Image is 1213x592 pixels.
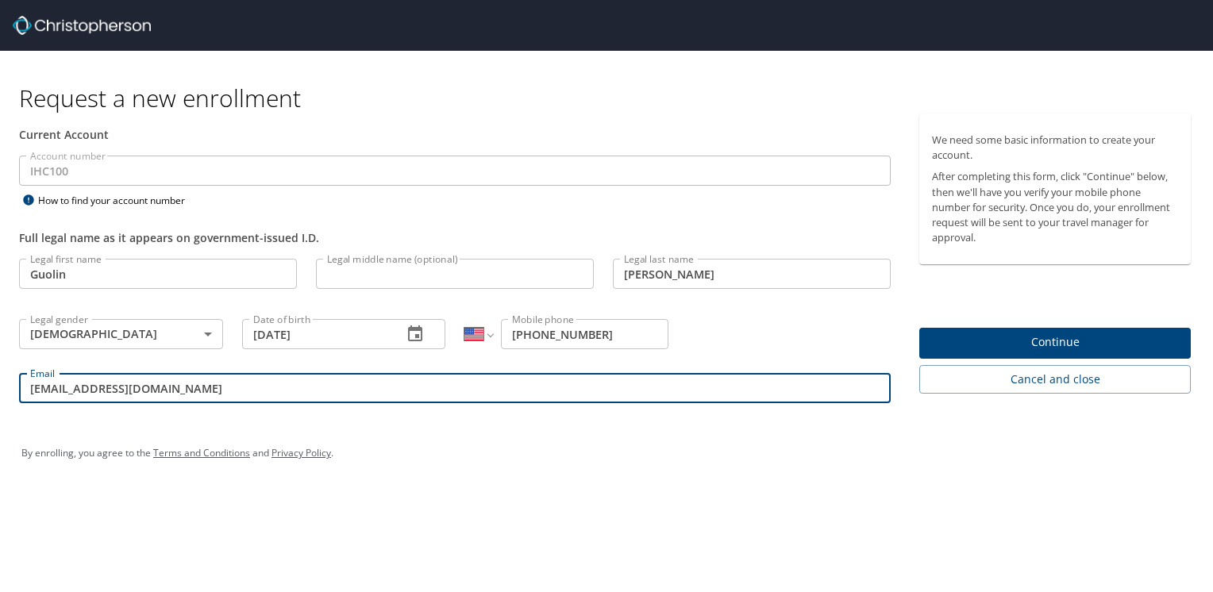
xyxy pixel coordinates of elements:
div: [DEMOGRAPHIC_DATA] [19,319,223,349]
span: Continue [932,333,1178,352]
button: Cancel and close [919,365,1191,394]
div: Full legal name as it appears on government-issued I.D. [19,229,891,246]
span: Cancel and close [932,370,1178,390]
div: By enrolling, you agree to the and . [21,433,1192,473]
input: Enter phone number [501,319,668,349]
div: How to find your account number [19,190,218,210]
p: After completing this form, click "Continue" below, then we'll have you verify your mobile phone ... [932,169,1178,245]
h1: Request a new enrollment [19,83,1203,113]
p: We need some basic information to create your account. [932,133,1178,163]
div: Current Account [19,126,891,143]
img: cbt logo [13,16,151,35]
a: Terms and Conditions [153,446,250,459]
button: Continue [919,328,1191,359]
input: MM/DD/YYYY [242,319,391,349]
a: Privacy Policy [271,446,331,459]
